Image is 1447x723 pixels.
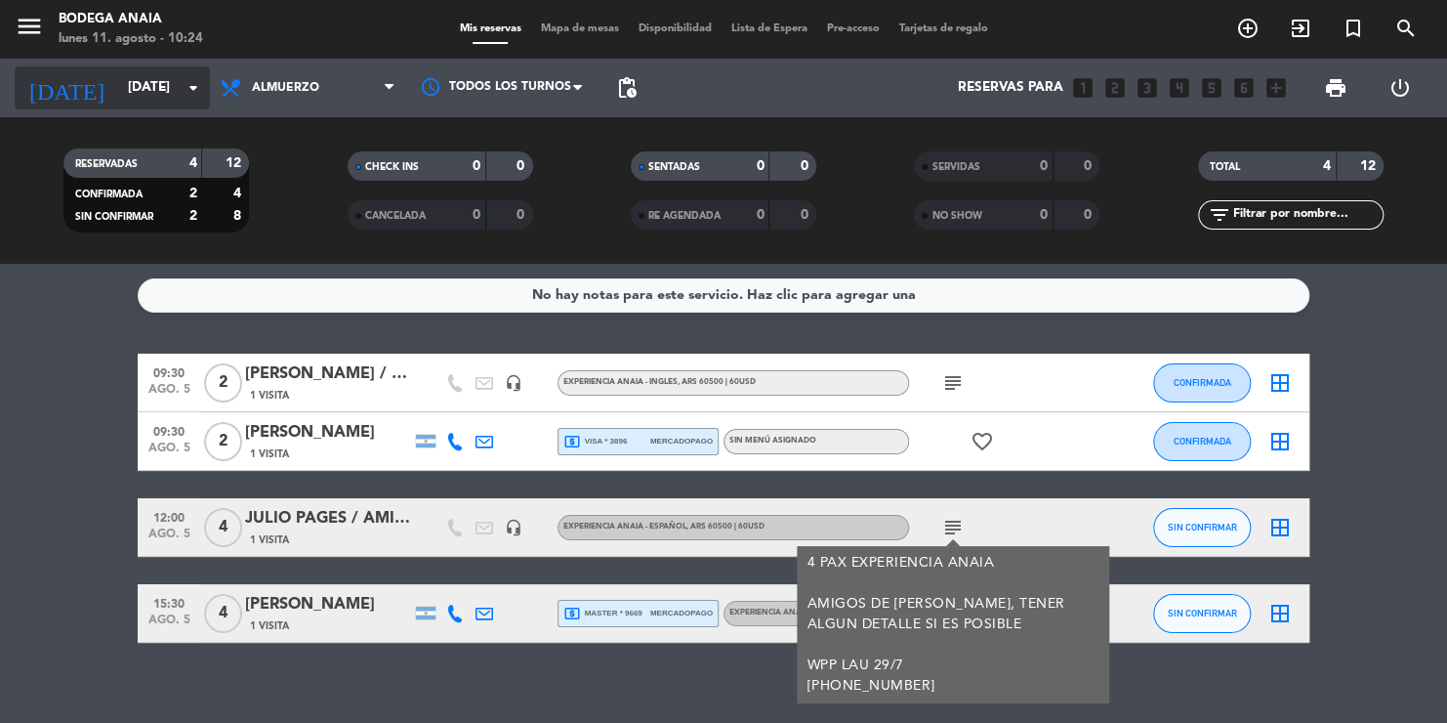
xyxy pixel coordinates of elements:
[233,209,245,223] strong: 8
[941,516,965,539] i: subject
[801,159,812,173] strong: 0
[505,374,522,392] i: headset_mic
[75,212,153,222] span: SIN CONFIRMAR
[615,76,639,100] span: pending_actions
[756,159,764,173] strong: 0
[245,506,411,532] div: JULIO PAGES / AMIGO [PERSON_NAME]
[1210,162,1240,172] span: TOTAL
[204,363,242,403] span: 2
[1084,208,1096,222] strong: 0
[1268,371,1292,395] i: border_all
[1268,430,1292,453] i: border_all
[365,162,419,172] span: CHECK INS
[245,592,411,617] div: [PERSON_NAME]
[931,162,979,172] span: SERVIDAS
[686,523,765,531] span: , ARS 60500 | 60USD
[226,156,245,170] strong: 12
[250,388,289,404] span: 1 Visita
[1394,17,1418,40] i: search
[15,12,44,48] button: menu
[1084,159,1096,173] strong: 0
[145,591,193,614] span: 15:30
[365,211,426,221] span: CANCELADA
[145,528,193,550] span: ago. 5
[563,523,765,531] span: EXPERIENCIA ANAIA - ESPAÑOL
[188,156,196,170] strong: 4
[75,159,138,169] span: RESERVADAS
[182,76,205,100] i: arrow_drop_down
[15,66,118,109] i: [DATE]
[1208,203,1231,227] i: filter_list
[517,208,528,222] strong: 0
[958,80,1063,96] span: Reservas para
[722,23,817,34] span: Lista de Espera
[1040,159,1048,173] strong: 0
[650,435,713,447] span: mercadopago
[1236,17,1260,40] i: add_circle_outline
[650,607,713,619] span: mercadopago
[1174,377,1231,388] span: CONFIRMADA
[1268,516,1292,539] i: border_all
[59,29,203,49] div: lunes 11. agosto - 10:24
[145,442,193,464] span: ago. 5
[473,159,480,173] strong: 0
[1167,75,1192,101] i: looks_4
[1289,17,1312,40] i: exit_to_app
[1153,508,1251,547] button: SIN CONFIRMAR
[1153,363,1251,403] button: CONFIRMADA
[1263,75,1289,101] i: add_box
[59,10,203,29] div: Bodega Anaia
[145,383,193,405] span: ago. 5
[75,190,143,199] span: CONFIRMADA
[1388,76,1412,100] i: power_settings_new
[188,187,196,200] strong: 2
[931,211,981,221] span: NO SHOW
[250,618,289,634] span: 1 Visita
[1135,75,1160,101] i: looks_3
[252,81,319,95] span: Almuerzo
[563,605,581,622] i: local_atm
[1342,17,1365,40] i: turned_in_not
[1102,75,1128,101] i: looks_two
[145,419,193,442] span: 09:30
[473,208,480,222] strong: 0
[1231,204,1383,226] input: Filtrar por nombre...
[450,23,531,34] span: Mis reservas
[678,378,756,386] span: , ARS 60500 | 60USD
[145,361,193,383] span: 09:30
[15,12,44,41] i: menu
[250,532,289,548] span: 1 Visita
[233,187,245,200] strong: 4
[1174,436,1231,447] span: CONFIRMADA
[204,508,242,547] span: 4
[531,23,629,34] span: Mapa de mesas
[563,605,642,622] span: master * 9669
[1359,159,1379,173] strong: 12
[1268,602,1292,625] i: border_all
[1199,75,1224,101] i: looks_5
[1368,59,1433,117] div: LOG OUT
[1168,522,1237,532] span: SIN CONFIRMAR
[245,361,411,387] div: [PERSON_NAME] / SINEUS
[532,284,916,307] div: No hay notas para este servicio. Haz clic para agregar una
[250,447,289,462] span: 1 Visita
[889,23,998,34] span: Tarjetas de regalo
[817,23,889,34] span: Pre-acceso
[245,420,411,446] div: [PERSON_NAME]
[1153,594,1251,633] button: SIN CONFIRMAR
[145,505,193,528] span: 12:00
[563,433,627,450] span: visa * 3896
[563,433,581,450] i: local_atm
[1070,75,1096,101] i: looks_one
[1323,159,1331,173] strong: 4
[505,519,522,536] i: headset_mic
[729,437,816,445] span: Sin menú asignado
[648,211,721,221] span: RE AGENDADA
[801,208,812,222] strong: 0
[807,553,1099,697] div: 4 PAX EXPERIENCIA ANAIA AMIGOS DE [PERSON_NAME], TENER ALGUN DETALLE SI ES POSIBLE WPP LAU 29/7 [...
[204,594,242,633] span: 4
[145,614,193,636] span: ago. 5
[1168,608,1237,618] span: SIN CONFIRMAR
[517,159,528,173] strong: 0
[1040,208,1048,222] strong: 0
